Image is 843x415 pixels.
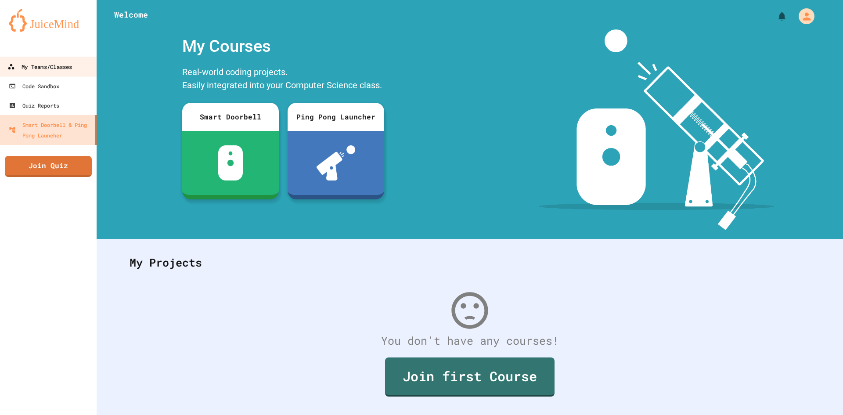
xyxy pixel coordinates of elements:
div: Quiz Reports [9,100,59,111]
div: My Projects [121,245,819,280]
div: My Account [789,6,817,26]
img: sdb-white.svg [218,145,243,180]
div: Smart Doorbell & Ping Pong Launcher [9,119,91,141]
div: Ping Pong Launcher [288,103,384,131]
img: banner-image-my-projects.png [539,29,774,230]
div: My Courses [178,29,389,63]
a: Join Quiz [5,156,92,177]
div: You don't have any courses! [121,332,819,349]
img: logo-orange.svg [9,9,88,32]
div: Smart Doorbell [182,103,279,131]
div: My Teams/Classes [7,61,72,72]
img: ppl-with-ball.png [317,145,356,180]
div: Real-world coding projects. Easily integrated into your Computer Science class. [178,63,389,96]
div: Code Sandbox [9,81,59,91]
a: Join first Course [385,357,555,397]
div: My Notifications [760,9,789,24]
